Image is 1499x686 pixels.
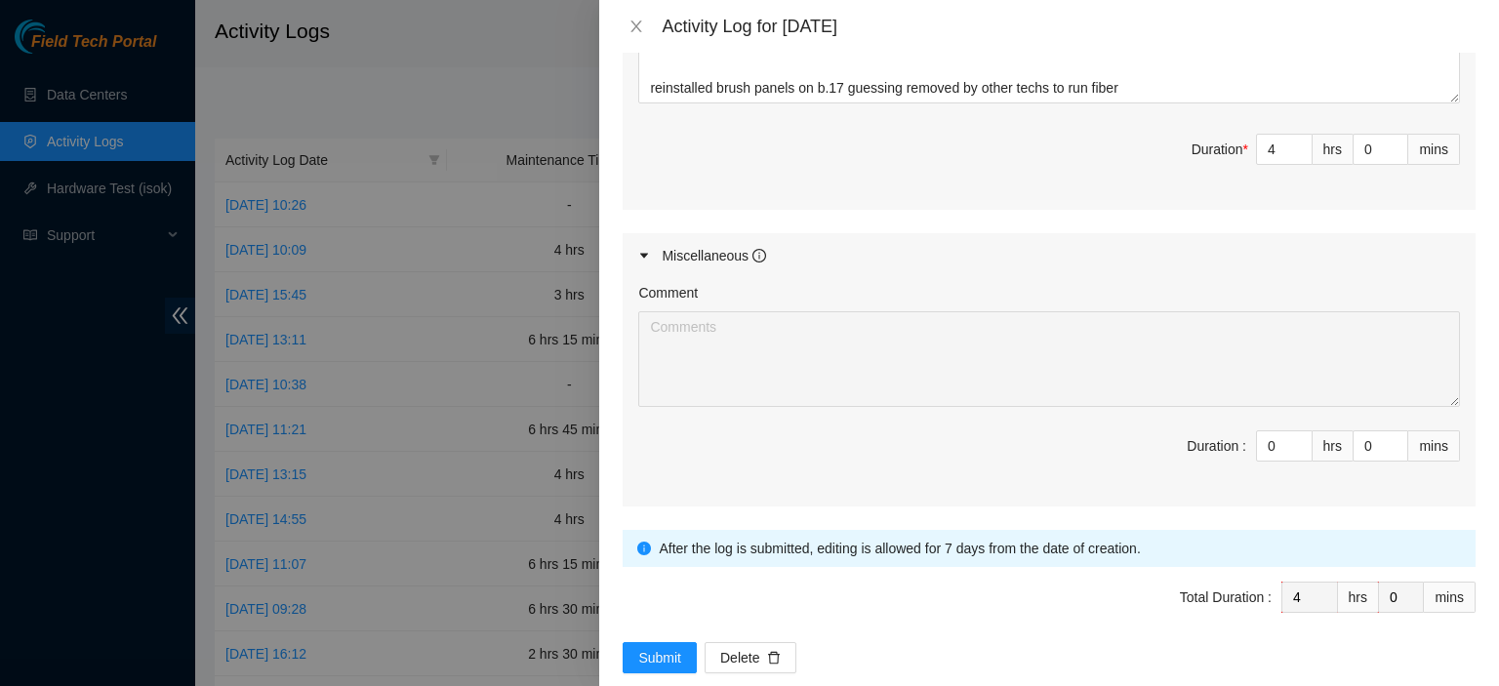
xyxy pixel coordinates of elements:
[1424,582,1476,613] div: mins
[705,642,796,673] button: Deletedelete
[638,647,681,668] span: Submit
[767,651,781,666] span: delete
[638,250,650,262] span: caret-right
[752,249,766,262] span: info-circle
[1180,586,1272,608] div: Total Duration :
[623,642,697,673] button: Submit
[1408,134,1460,165] div: mins
[628,19,644,34] span: close
[662,16,1476,37] div: Activity Log for [DATE]
[623,233,1476,278] div: Miscellaneous info-circle
[1313,134,1354,165] div: hrs
[1313,430,1354,462] div: hrs
[623,18,650,36] button: Close
[1192,139,1248,160] div: Duration
[720,647,759,668] span: Delete
[659,538,1461,559] div: After the log is submitted, editing is allowed for 7 days from the date of creation.
[637,542,651,555] span: info-circle
[638,311,1460,407] textarea: Comment
[638,282,698,303] label: Comment
[1408,430,1460,462] div: mins
[1187,435,1246,457] div: Duration :
[1338,582,1379,613] div: hrs
[662,245,766,266] div: Miscellaneous
[638,8,1460,103] textarea: Comment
